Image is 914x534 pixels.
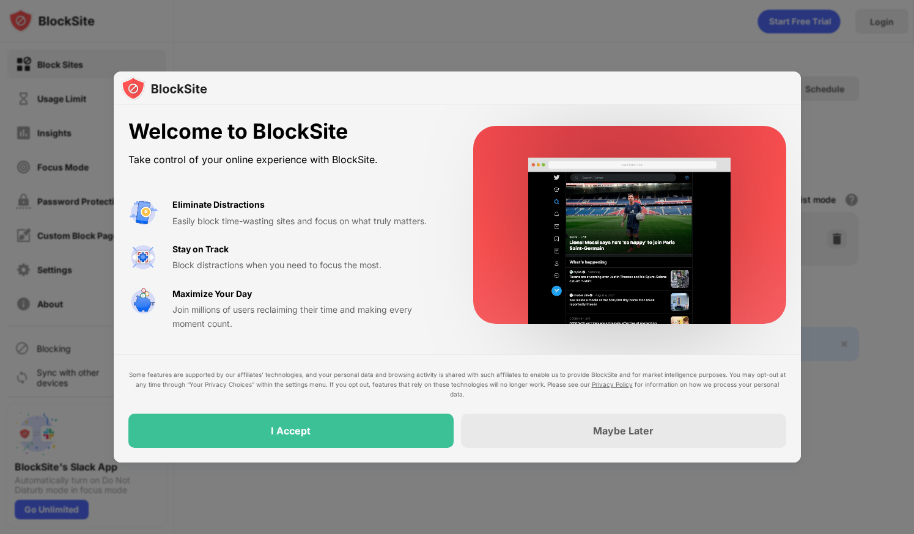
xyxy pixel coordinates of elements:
img: logo-blocksite.svg [121,76,207,101]
div: Welcome to BlockSite [128,119,444,144]
div: Easily block time-wasting sites and focus on what truly matters. [172,214,444,228]
div: Take control of your online experience with BlockSite. [128,151,444,169]
img: value-avoid-distractions.svg [128,198,158,227]
div: Stay on Track [172,243,229,256]
a: Privacy Policy [592,381,633,388]
img: value-focus.svg [128,243,158,272]
div: I Accept [271,425,311,437]
div: Some features are supported by our affiliates’ technologies, and your personal data and browsing ... [128,370,786,399]
div: Join millions of users reclaiming their time and making every moment count. [172,303,444,331]
div: Block distractions when you need to focus the most. [172,258,444,272]
div: Maximize Your Day [172,287,252,301]
img: value-safe-time.svg [128,287,158,316]
div: Eliminate Distractions [172,198,265,211]
div: Maybe Later [593,425,654,437]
